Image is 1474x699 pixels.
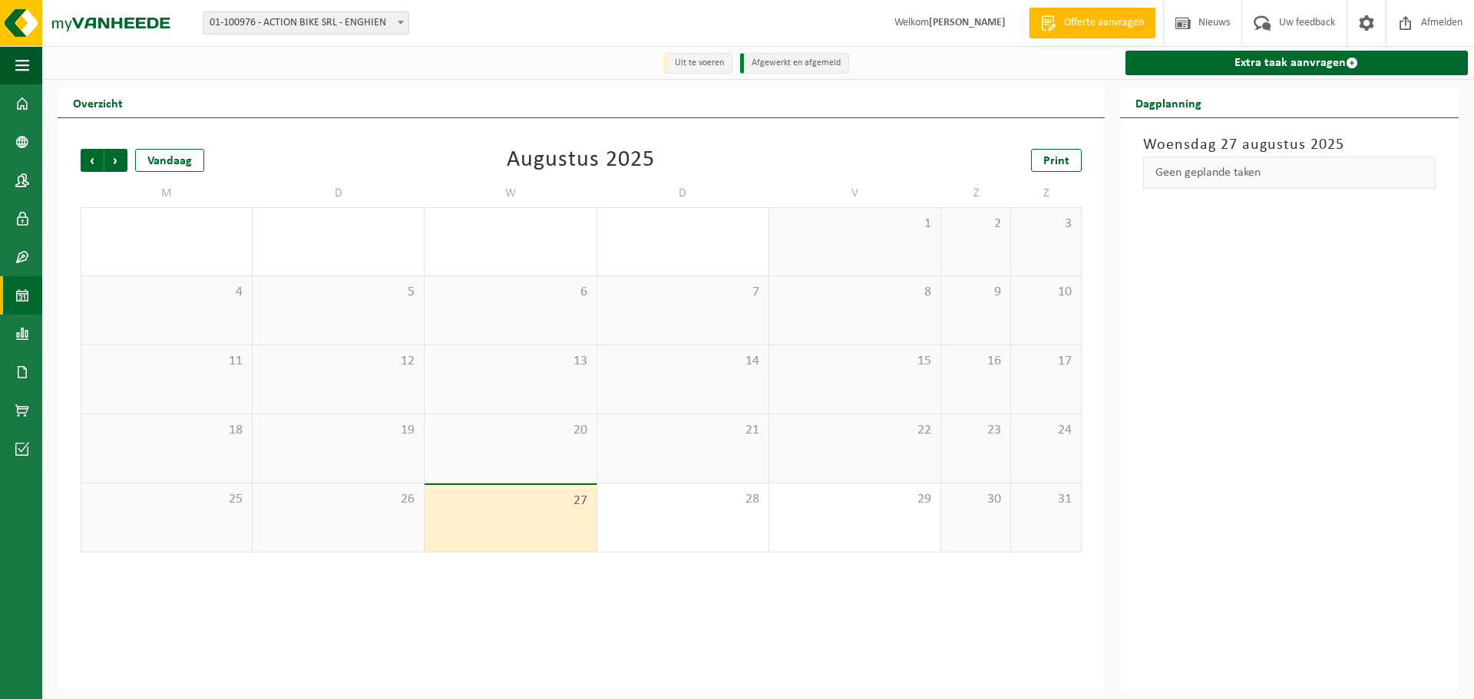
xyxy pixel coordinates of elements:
span: 01-100976 - ACTION BIKE SRL - ENGHIEN [203,12,408,34]
span: 16 [949,353,1003,370]
span: Print [1043,155,1069,167]
span: 13 [432,353,588,370]
span: 28 [605,491,761,508]
span: 22 [777,422,933,439]
span: 23 [949,422,1003,439]
span: 8 [777,284,933,301]
a: Offerte aanvragen [1029,8,1155,38]
span: Offerte aanvragen [1060,15,1148,31]
span: 14 [605,353,761,370]
div: Augustus 2025 [507,149,655,172]
span: 3 [1019,216,1072,232]
a: Extra taak aanvragen [1125,51,1468,75]
h3: Woensdag 27 augustus 2025 [1143,134,1436,157]
span: 4 [89,284,244,301]
span: 20 [432,422,588,439]
div: Geen geplande taken [1143,157,1436,189]
span: 1 [777,216,933,232]
td: M [81,180,253,207]
span: 30 [949,491,1003,508]
td: D [597,180,769,207]
td: D [253,180,425,207]
span: 15 [777,353,933,370]
span: 6 [432,284,588,301]
span: 26 [260,491,416,508]
span: 27 [432,493,588,509]
span: 2 [949,216,1003,232]
td: Z [941,180,1011,207]
span: 25 [89,491,244,508]
td: W [425,180,597,207]
span: 7 [605,284,761,301]
span: 29 [777,491,933,508]
span: 19 [260,422,416,439]
span: 01-100976 - ACTION BIKE SRL - ENGHIEN [203,12,409,35]
td: V [769,180,941,207]
li: Uit te voeren [663,53,732,74]
span: Volgende [104,149,127,172]
span: 11 [89,353,244,370]
span: 18 [89,422,244,439]
span: 17 [1019,353,1072,370]
td: Z [1011,180,1081,207]
strong: [PERSON_NAME] [929,17,1006,28]
span: 31 [1019,491,1072,508]
span: 12 [260,353,416,370]
h2: Overzicht [58,87,138,117]
span: Vorige [81,149,104,172]
h2: Dagplanning [1120,87,1217,117]
span: 5 [260,284,416,301]
span: 21 [605,422,761,439]
span: 9 [949,284,1003,301]
div: Vandaag [135,149,204,172]
span: 10 [1019,284,1072,301]
span: 24 [1019,422,1072,439]
a: Print [1031,149,1082,172]
li: Afgewerkt en afgemeld [740,53,849,74]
